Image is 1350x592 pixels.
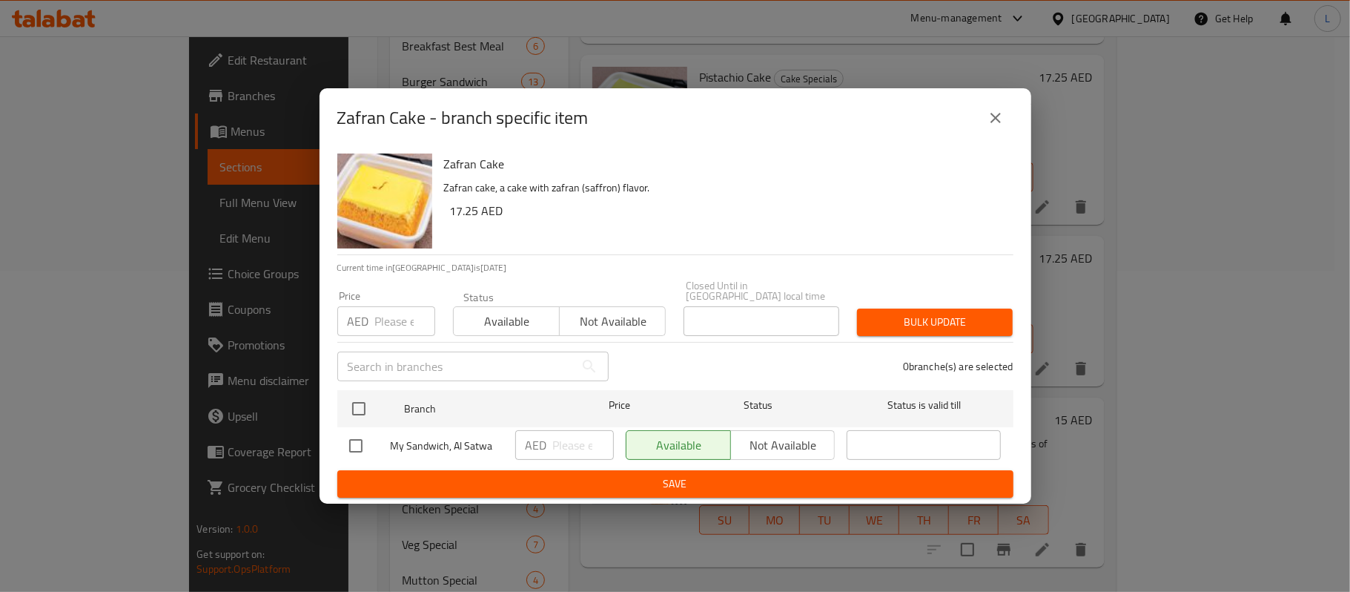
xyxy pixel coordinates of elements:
p: AED [348,312,369,330]
input: Search in branches [337,352,575,381]
p: Current time in [GEOGRAPHIC_DATA] is [DATE] [337,261,1013,274]
button: Available [453,306,560,336]
span: Available [460,311,554,332]
input: Please enter price [553,430,614,460]
span: Status is valid till [847,396,1001,415]
p: Zafran cake, a cake with zafran (saffron) flavor. [444,179,1002,197]
button: Bulk update [857,309,1013,336]
img: Zafran Cake [337,154,432,249]
span: Price [570,396,669,415]
h6: 17.25 AED [450,200,1002,221]
h6: Zafran Cake [444,154,1002,174]
button: Not available [559,306,666,336]
p: 0 branche(s) are selected [903,359,1013,374]
input: Please enter price [375,306,435,336]
span: Status [681,396,835,415]
span: Branch [404,400,558,418]
h2: Zafran Cake - branch specific item [337,106,589,130]
span: Save [349,475,1002,493]
p: AED [526,436,547,454]
span: Not available [566,311,660,332]
span: My Sandwich, Al Satwa [391,437,503,455]
button: Save [337,470,1013,498]
button: close [978,100,1013,136]
span: Bulk update [869,313,1001,332]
